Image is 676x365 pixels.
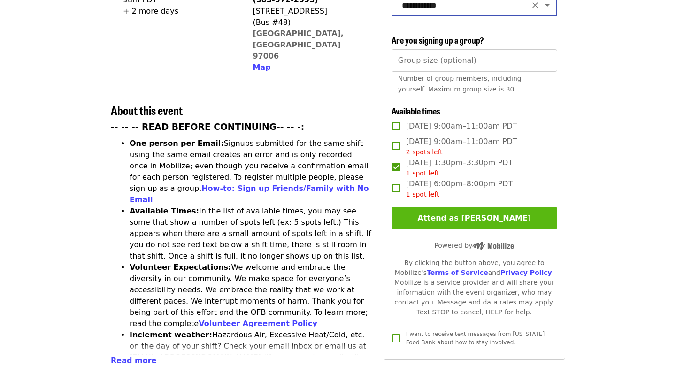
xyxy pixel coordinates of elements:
[130,139,224,148] strong: One person per Email:
[427,269,488,276] a: Terms of Service
[406,190,439,198] span: 1 spot left
[406,121,517,132] span: [DATE] 9:00am–11:00am PDT
[130,263,231,272] strong: Volunteer Expectations:
[253,17,364,28] div: (Bus #48)
[392,34,484,46] span: Are you signing up a group?
[392,258,557,317] div: By clicking the button above, you agree to Mobilize's and . Mobilize is a service provider and wi...
[406,136,517,157] span: [DATE] 9:00am–11:00am PDT
[130,206,199,215] strong: Available Times:
[111,102,183,118] span: About this event
[130,205,372,262] li: In the list of available times, you may see some that show a number of spots left (ex: 5 spots le...
[199,319,317,328] a: Volunteer Agreement Policy
[392,105,440,117] span: Available times
[434,242,514,249] span: Powered by
[130,138,372,205] li: Signups submitted for the same shift using the same email creates an error and is only recorded o...
[392,49,557,72] input: [object Object]
[398,75,522,93] span: Number of group members, including yourself. Maximum group size is 30
[500,269,552,276] a: Privacy Policy
[406,148,443,156] span: 2 spots left
[111,122,304,132] strong: -- -- -- READ BEFORE CONTINUING-- -- -:
[406,157,513,178] span: [DATE] 1:30pm–3:30pm PDT
[111,356,156,365] span: Read more
[130,262,372,329] li: We welcome and embrace the diversity in our community. We make space for everyone’s accessibility...
[406,169,439,177] span: 1 spot left
[253,62,270,73] button: Map
[392,207,557,229] button: Attend as [PERSON_NAME]
[472,242,514,250] img: Powered by Mobilize
[253,6,364,17] div: [STREET_ADDRESS]
[406,331,545,346] span: I want to receive text messages from [US_STATE] Food Bank about how to stay involved.
[123,6,178,17] div: + 2 more days
[253,29,344,61] a: [GEOGRAPHIC_DATA], [GEOGRAPHIC_DATA] 97006
[130,330,212,339] strong: Inclement weather:
[406,178,513,199] span: [DATE] 6:00pm–8:00pm PDT
[130,184,369,204] a: How-to: Sign up Friends/Family with No Email
[253,63,270,72] span: Map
